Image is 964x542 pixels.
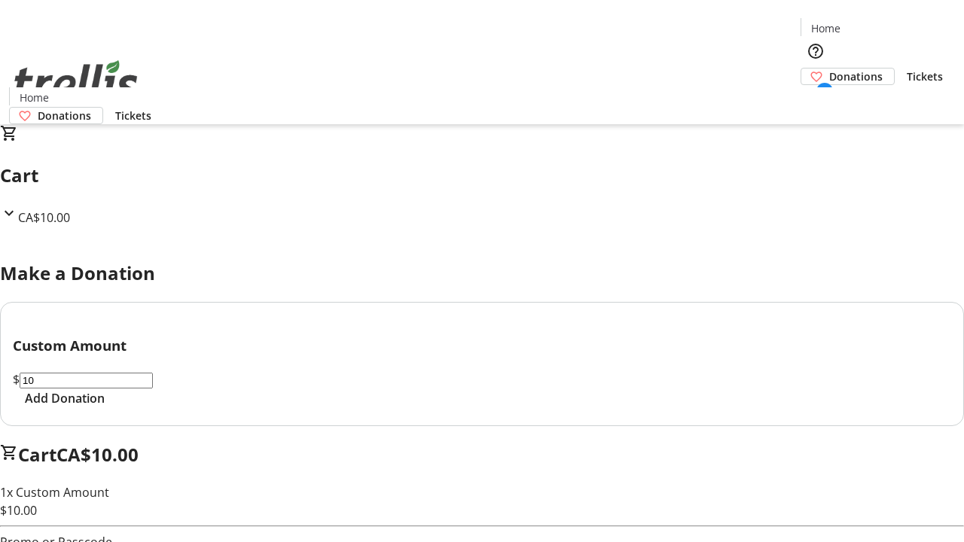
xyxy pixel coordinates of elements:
[801,20,850,36] a: Home
[907,69,943,84] span: Tickets
[9,44,143,119] img: Orient E2E Organization cokRgQ0ocx's Logo
[801,68,895,85] a: Donations
[13,371,20,388] span: $
[829,69,883,84] span: Donations
[25,389,105,407] span: Add Donation
[38,108,91,123] span: Donations
[811,20,840,36] span: Home
[18,209,70,226] span: CA$10.00
[20,373,153,388] input: Donation Amount
[13,389,117,407] button: Add Donation
[10,90,58,105] a: Home
[9,107,103,124] a: Donations
[115,108,151,123] span: Tickets
[103,108,163,123] a: Tickets
[801,36,831,66] button: Help
[56,442,139,467] span: CA$10.00
[801,85,831,115] button: Cart
[895,69,955,84] a: Tickets
[13,335,951,356] h3: Custom Amount
[20,90,49,105] span: Home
